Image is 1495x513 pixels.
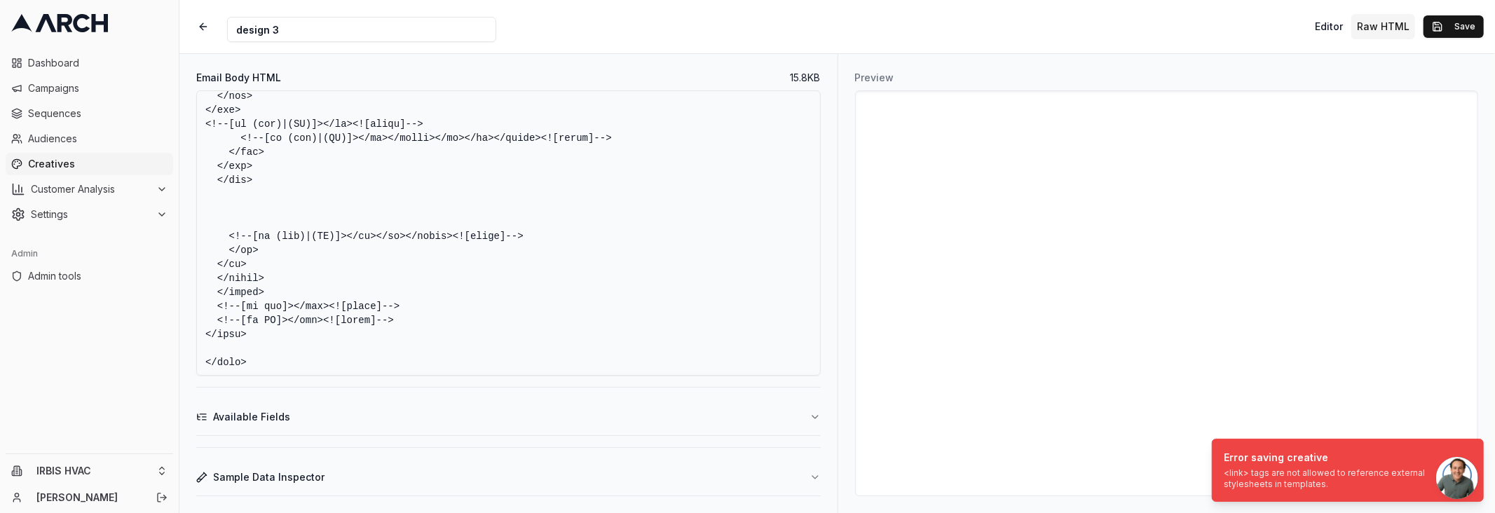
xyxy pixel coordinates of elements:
span: Settings [31,207,151,221]
a: Campaigns [6,77,173,100]
label: Email Body HTML [196,73,281,83]
input: Internal Creative Name [227,17,496,42]
button: Available Fields [196,399,821,435]
button: Settings [6,203,173,226]
div: Admin [6,242,173,265]
span: Customer Analysis [31,182,151,196]
h3: Preview [855,71,1479,85]
button: Sample Data Inspector [196,459,821,495]
span: Audiences [28,132,168,146]
div: Open chat [1436,457,1478,499]
span: Creatives [28,157,168,171]
button: Toggle editor [1309,14,1349,39]
span: Sample Data Inspector [213,470,325,484]
button: Save [1424,15,1484,38]
span: Admin tools [28,269,168,283]
span: Available Fields [213,410,290,424]
div: Error saving creative [1224,451,1466,465]
a: [PERSON_NAME] [36,491,141,505]
a: Dashboard [6,52,173,74]
a: Audiences [6,128,173,150]
a: Creatives [6,153,173,175]
button: Customer Analysis [6,178,173,200]
iframe: Preview for design 3 [856,91,1478,495]
span: Campaigns [28,81,168,95]
span: 15.8 KB [791,71,821,85]
button: Toggle custom HTML [1351,14,1415,39]
button: Log out [152,488,172,507]
div: <link> tags are not allowed to reference external stylesheets in templates. [1224,467,1466,490]
a: Sequences [6,102,173,125]
button: IRBIS HVAC [6,460,173,482]
span: IRBIS HVAC [36,465,151,477]
span: Dashboard [28,56,168,70]
textarea: <!LOREMIP DOLO SITAME "-//C1A//ELI SEDDO 0.5 Eiusmodtempo //IN" "utla://etd.m0.ali/EN/admin5/VEN/... [196,90,821,376]
span: Sequences [28,107,168,121]
a: Admin tools [6,265,173,287]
